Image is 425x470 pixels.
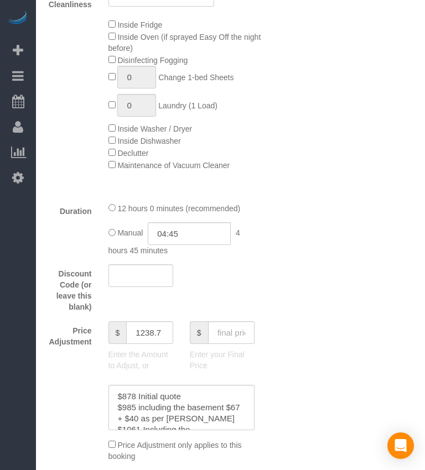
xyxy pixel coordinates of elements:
span: Inside Dishwasher [117,137,180,145]
span: Inside Oven (if sprayed Easy Off the night before) [108,33,261,53]
span: Inside Fridge [117,20,162,29]
input: final price [208,321,255,344]
div: Open Intercom Messenger [387,432,414,459]
label: Price Adjustment [39,321,100,347]
p: Enter the Amount to Adjust, or [108,349,173,371]
span: Change 1-bed Sheets [158,73,234,82]
span: Disinfecting Fogging [117,56,188,65]
img: Automaid Logo [7,11,29,27]
label: Discount Code (or leave this blank) [39,264,100,312]
span: $ [108,321,127,344]
span: 4 hours 45 minutes [108,229,240,255]
span: Maintenance of Vacuum Cleaner [117,161,230,170]
span: 12 hours 0 minutes (recommended) [117,204,240,213]
span: Laundry (1 Load) [158,101,217,110]
p: Enter your Final Price [190,349,255,371]
span: Declutter [117,149,148,158]
span: Manual [117,229,143,238]
span: $ [190,321,208,344]
label: Duration [39,202,100,217]
span: Price Adjustment only applies to this booking [108,441,242,461]
span: Inside Washer / Dryer [117,124,192,133]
